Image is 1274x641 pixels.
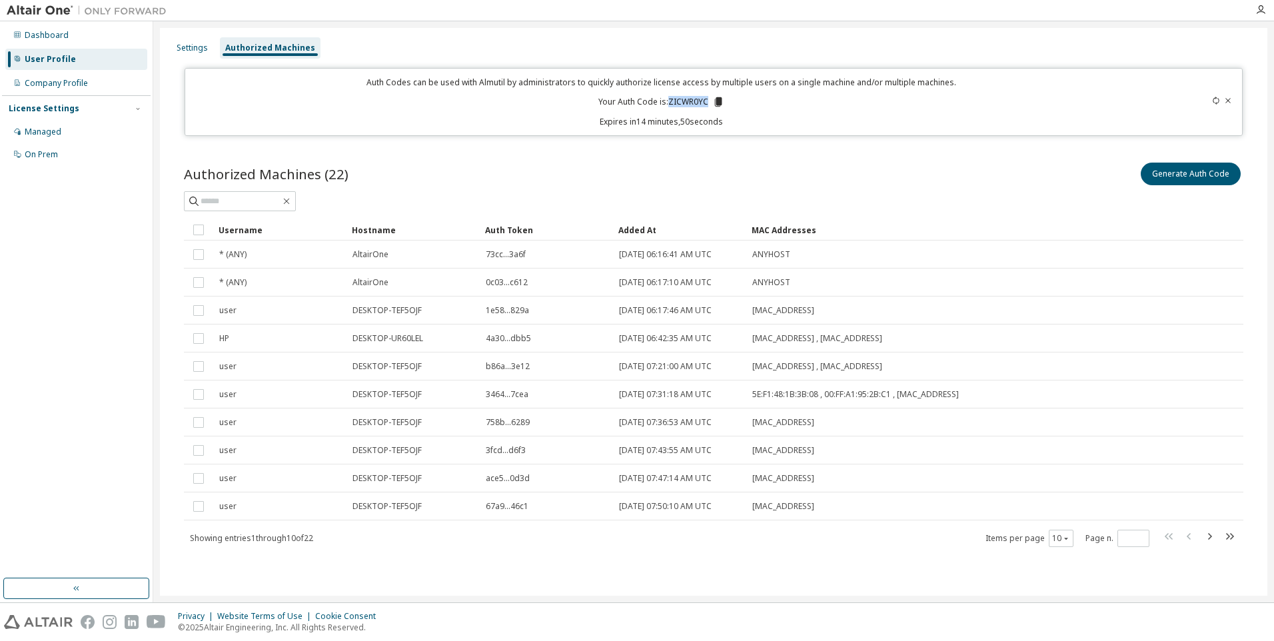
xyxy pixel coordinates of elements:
span: 67a9...46c1 [486,501,528,512]
div: User Profile [25,54,76,65]
span: 0c03...c612 [486,277,528,288]
span: DESKTOP-TEF5OJF [352,473,422,484]
span: user [219,305,237,316]
span: [DATE] 07:43:55 AM UTC [619,445,712,456]
div: Cookie Consent [315,611,384,622]
span: user [219,501,237,512]
span: ace5...0d3d [486,473,530,484]
p: © 2025 Altair Engineering, Inc. All Rights Reserved. [178,622,384,633]
div: MAC Addresses [752,219,1103,241]
div: Privacy [178,611,217,622]
div: Website Terms of Use [217,611,315,622]
span: [DATE] 06:42:35 AM UTC [619,333,712,344]
button: 10 [1052,533,1070,544]
span: user [219,389,237,400]
span: user [219,445,237,456]
span: ANYHOST [752,277,790,288]
span: [MAC_ADDRESS] [752,417,814,428]
span: 1e58...829a [486,305,529,316]
div: Company Profile [25,78,88,89]
span: Showing entries 1 through 10 of 22 [190,532,313,544]
img: Altair One [7,4,173,17]
span: DESKTOP-TEF5OJF [352,305,422,316]
span: [DATE] 06:17:10 AM UTC [619,277,712,288]
span: DESKTOP-TEF5OJF [352,501,422,512]
img: linkedin.svg [125,615,139,629]
div: Username [219,219,341,241]
span: [MAC_ADDRESS] , [MAC_ADDRESS] [752,361,882,372]
div: Added At [618,219,741,241]
div: Auth Token [485,219,608,241]
span: DESKTOP-UR60LEL [352,333,423,344]
img: altair_logo.svg [4,615,73,629]
button: Generate Auth Code [1141,163,1241,185]
span: ANYHOST [752,249,790,260]
span: [DATE] 06:16:41 AM UTC [619,249,712,260]
span: AltairOne [352,249,388,260]
span: [MAC_ADDRESS] [752,501,814,512]
span: Page n. [1085,530,1149,547]
img: instagram.svg [103,615,117,629]
span: 758b...6289 [486,417,530,428]
div: Dashboard [25,30,69,41]
span: [MAC_ADDRESS] [752,445,814,456]
span: user [219,361,237,372]
span: DESKTOP-TEF5OJF [352,445,422,456]
div: Settings [177,43,208,53]
span: [MAC_ADDRESS] , [MAC_ADDRESS] [752,333,882,344]
span: [MAC_ADDRESS] [752,305,814,316]
span: 3fcd...d6f3 [486,445,526,456]
span: [DATE] 06:17:46 AM UTC [619,305,712,316]
div: License Settings [9,103,79,114]
p: Auth Codes can be used with Almutil by administrators to quickly authorize license access by mult... [193,77,1131,88]
span: 4a30...dbb5 [486,333,531,344]
span: AltairOne [352,277,388,288]
span: 5E:F1:48:1B:3B:08 , 00:FF:A1:95:2B:C1 , [MAC_ADDRESS] [752,389,959,400]
span: HP [219,333,229,344]
span: [DATE] 07:50:10 AM UTC [619,501,712,512]
span: [DATE] 07:31:18 AM UTC [619,389,712,400]
div: On Prem [25,149,58,160]
span: DESKTOP-TEF5OJF [352,361,422,372]
span: * (ANY) [219,277,247,288]
p: Your Auth Code is: ZICWR0YC [598,96,724,108]
span: [MAC_ADDRESS] [752,473,814,484]
p: Expires in 14 minutes, 50 seconds [193,116,1131,127]
span: user [219,473,237,484]
span: [DATE] 07:21:00 AM UTC [619,361,712,372]
span: [DATE] 07:36:53 AM UTC [619,417,712,428]
div: Authorized Machines [225,43,315,53]
span: b86a...3e12 [486,361,530,372]
span: user [219,417,237,428]
div: Managed [25,127,61,137]
span: [DATE] 07:47:14 AM UTC [619,473,712,484]
span: DESKTOP-TEF5OJF [352,389,422,400]
span: 3464...7cea [486,389,528,400]
span: Items per page [985,530,1073,547]
img: youtube.svg [147,615,166,629]
span: * (ANY) [219,249,247,260]
div: Hostname [352,219,474,241]
span: DESKTOP-TEF5OJF [352,417,422,428]
span: Authorized Machines (22) [184,165,348,183]
img: facebook.svg [81,615,95,629]
span: 73cc...3a6f [486,249,526,260]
